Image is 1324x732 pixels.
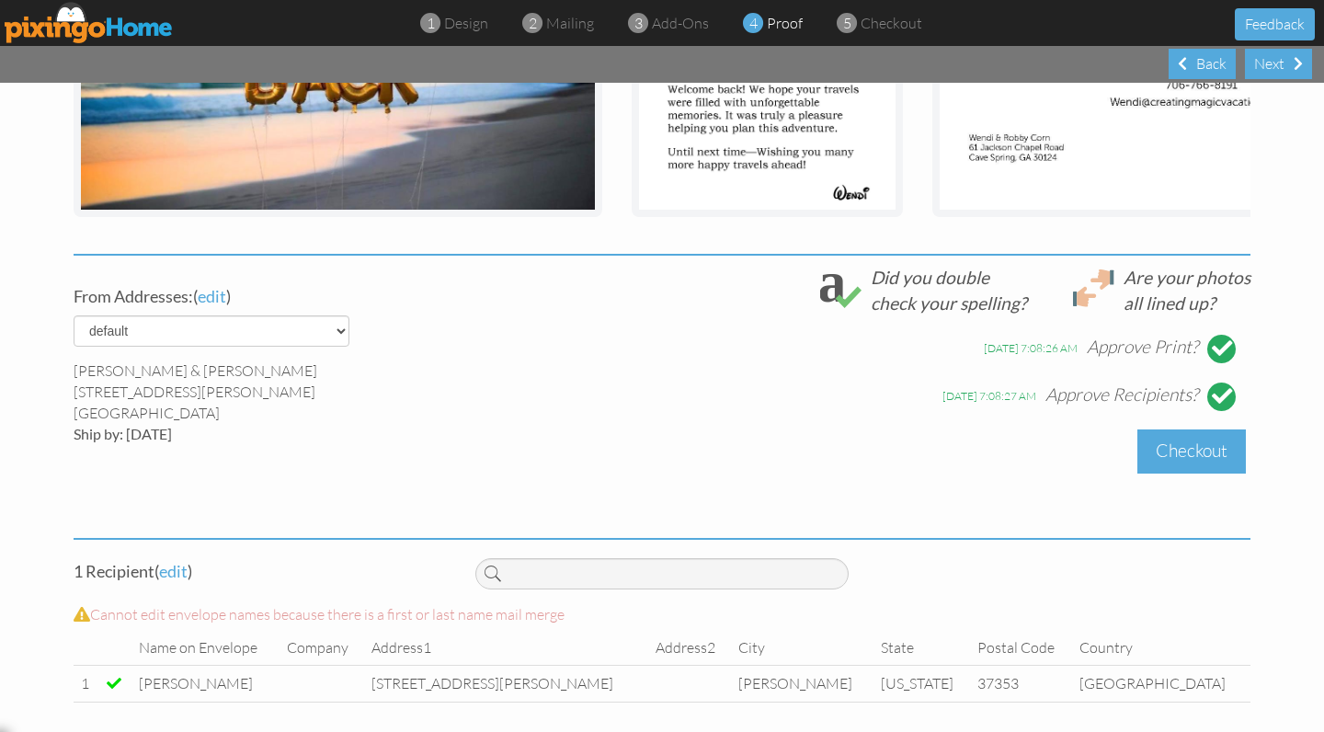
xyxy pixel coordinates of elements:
[873,630,970,666] td: State
[942,388,1036,404] div: [DATE] 7:08:27 AM
[74,360,448,444] div: [PERSON_NAME] & [PERSON_NAME] [STREET_ADDRESS][PERSON_NAME] [GEOGRAPHIC_DATA]
[5,2,174,43] img: pixingo logo
[1124,291,1250,315] div: all lined up?
[364,630,648,666] td: Address1
[731,630,873,666] td: City
[1045,383,1198,407] div: Approve Recipients?
[74,425,172,442] span: Ship by: [DATE]
[139,674,253,692] span: [PERSON_NAME]
[871,265,1027,290] div: Did you double
[1072,666,1250,703] td: [GEOGRAPHIC_DATA]
[1072,630,1250,666] td: Country
[529,13,537,34] span: 2
[280,630,364,666] td: Company
[198,286,226,306] span: edit
[1087,335,1198,360] div: Approve Print?
[873,666,970,703] td: [US_STATE]
[74,604,1250,625] div: Cannot edit envelope names because there is a first or last name mail merge
[1137,429,1246,473] div: Checkout
[749,13,758,34] span: 4
[427,13,435,34] span: 1
[1073,269,1114,307] img: lineup.svg
[652,14,709,32] span: add-ons
[74,286,193,306] span: From Addresses:
[970,630,1072,666] td: Postal Code
[159,561,188,581] span: edit
[74,288,448,306] h4: ( )
[1235,8,1315,40] button: Feedback
[1124,265,1250,290] div: Are your photos
[131,630,280,666] td: Name on Envelope
[364,666,648,703] td: [STREET_ADDRESS][PERSON_NAME]
[1169,49,1236,79] div: Back
[444,14,488,32] span: design
[984,340,1078,356] div: [DATE] 7:08:26 AM
[970,666,1072,703] td: 37353
[74,563,448,581] h4: 1 Recipient ( )
[731,666,873,703] td: [PERSON_NAME]
[820,269,862,307] img: check_spelling.svg
[1245,49,1312,79] div: Next
[546,14,594,32] span: mailing
[634,13,643,34] span: 3
[871,291,1027,315] div: check your spelling?
[767,14,803,32] span: proof
[843,13,851,34] span: 5
[861,14,922,32] span: checkout
[74,666,99,703] td: 1
[648,630,731,666] td: Address2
